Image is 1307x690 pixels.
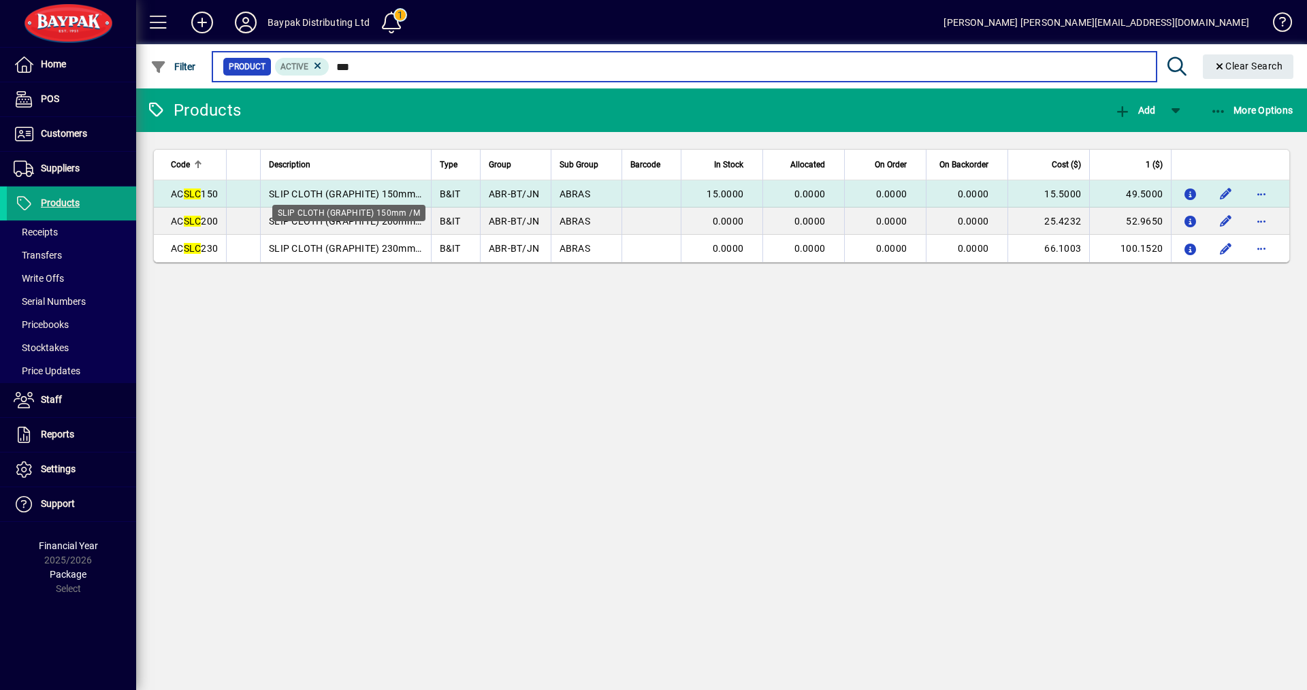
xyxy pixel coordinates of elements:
[790,157,825,172] span: Allocated
[707,188,743,199] span: 15.0000
[14,227,58,237] span: Receipts
[1007,208,1089,235] td: 25.4232
[41,59,66,69] span: Home
[41,128,87,139] span: Customers
[794,188,826,199] span: 0.0000
[41,498,75,509] span: Support
[489,188,539,199] span: ABR-BT/JN
[1210,105,1293,116] span: More Options
[560,157,598,172] span: Sub Group
[14,273,64,284] span: Write Offs
[713,216,744,227] span: 0.0000
[630,157,673,172] div: Barcode
[41,163,80,174] span: Suppliers
[876,216,907,227] span: 0.0000
[269,157,310,172] span: Description
[489,157,543,172] div: Group
[184,188,201,199] em: SLC
[171,216,218,227] span: AC 200
[1089,208,1171,235] td: 52.9650
[1052,157,1081,172] span: Cost ($)
[180,10,224,35] button: Add
[50,569,86,580] span: Package
[560,243,590,254] span: ABRAS
[7,418,136,452] a: Reports
[41,429,74,440] span: Reports
[630,157,660,172] span: Barcode
[272,205,425,221] div: SLIP CLOTH (GRAPHITE) 150mm /M
[1007,180,1089,208] td: 15.5000
[560,216,590,227] span: ABRAS
[14,319,69,330] span: Pricebooks
[7,82,136,116] a: POS
[41,197,80,208] span: Products
[440,157,457,172] span: Type
[14,342,69,353] span: Stocktakes
[7,487,136,521] a: Support
[939,157,988,172] span: On Backorder
[14,250,62,261] span: Transfers
[269,157,423,172] div: Description
[7,359,136,382] a: Price Updates
[440,243,461,254] span: B&IT
[7,336,136,359] a: Stocktakes
[184,243,201,254] em: SLC
[147,54,199,79] button: Filter
[489,216,539,227] span: ABR-BT/JN
[875,157,907,172] span: On Order
[7,313,136,336] a: Pricebooks
[958,188,989,199] span: 0.0000
[275,58,329,76] mat-chip: Activation Status: Active
[14,365,80,376] span: Price Updates
[7,220,136,244] a: Receipts
[7,267,136,290] a: Write Offs
[41,394,62,405] span: Staff
[184,216,201,227] em: SLC
[876,188,907,199] span: 0.0000
[1089,235,1171,262] td: 100.1520
[171,243,218,254] span: AC 230
[1215,183,1237,205] button: Edit
[1250,210,1272,232] button: More options
[1215,237,1237,259] button: Edit
[269,188,430,199] span: SLIP CLOTH (GRAPHITE) 150mm /M
[794,243,826,254] span: 0.0000
[7,453,136,487] a: Settings
[150,61,196,72] span: Filter
[171,188,218,199] span: AC 150
[1250,237,1272,259] button: More options
[1007,235,1089,262] td: 66.1003
[7,383,136,417] a: Staff
[171,157,190,172] span: Code
[1207,98,1297,122] button: More Options
[1215,210,1237,232] button: Edit
[1263,3,1290,47] a: Knowledge Base
[1146,157,1163,172] span: 1 ($)
[269,243,430,254] span: SLIP CLOTH (GRAPHITE) 230mm /M
[41,463,76,474] span: Settings
[440,157,472,172] div: Type
[280,62,308,71] span: Active
[1089,180,1171,208] td: 49.5000
[39,540,98,551] span: Financial Year
[1214,61,1283,71] span: Clear Search
[41,93,59,104] span: POS
[1114,105,1155,116] span: Add
[440,188,461,199] span: B&IT
[876,243,907,254] span: 0.0000
[268,12,370,33] div: Baypak Distributing Ltd
[440,216,461,227] span: B&IT
[1250,183,1272,205] button: More options
[853,157,919,172] div: On Order
[690,157,756,172] div: In Stock
[171,157,218,172] div: Code
[7,152,136,186] a: Suppliers
[7,117,136,151] a: Customers
[1111,98,1159,122] button: Add
[943,12,1249,33] div: [PERSON_NAME] [PERSON_NAME][EMAIL_ADDRESS][DOMAIN_NAME]
[560,188,590,199] span: ABRAS
[1203,54,1294,79] button: Clear
[958,243,989,254] span: 0.0000
[714,157,743,172] span: In Stock
[794,216,826,227] span: 0.0000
